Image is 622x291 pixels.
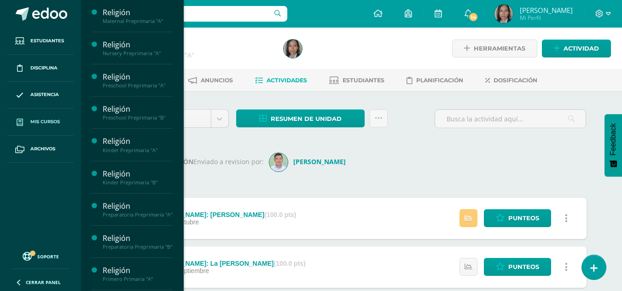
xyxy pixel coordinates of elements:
[116,51,273,59] div: Maternal Preprimaria 'A'
[103,18,173,24] div: Maternal Preprimaria "A"
[103,82,173,89] div: Preschool Preprimaria "A"
[193,157,264,166] span: Enviado a revision por:
[30,118,60,126] span: Mis cursos
[7,55,74,82] a: Disciplina
[103,104,173,121] a: ReligiónPreschool Preprimaria "B"
[416,77,463,84] span: Planificación
[435,110,586,128] input: Busca la actividad aquí...
[87,6,287,22] input: Busca un usuario...
[236,109,365,127] a: Resumen de unidad
[103,72,173,82] div: Religión
[103,233,173,244] div: Religión
[293,157,346,166] strong: [PERSON_NAME]
[103,7,173,18] div: Religión
[103,169,173,179] div: Religión
[103,50,173,57] div: Nursery Preprimaria "A"
[30,64,58,72] span: Disciplina
[274,260,306,267] strong: (100.0 pts)
[255,73,307,88] a: Actividades
[103,201,173,211] div: Religión
[128,211,296,218] div: Tiempo [PERSON_NAME]: [PERSON_NAME]
[564,40,599,57] span: Actividad
[520,6,573,15] span: [PERSON_NAME]
[103,179,173,186] div: Kinder Preprimaria "B"
[103,276,173,282] div: Primero Primaria "A"
[508,210,539,227] span: Punteos
[128,260,305,267] div: Tiempo [PERSON_NAME]: La [PERSON_NAME]
[103,72,173,89] a: ReligiónPreschool Preprimaria "A"
[494,5,513,23] img: dc8b910d1d374aa680fcabc9275f850f.png
[103,211,173,218] div: Preparatoria Preprimaria "A"
[269,157,349,166] a: [PERSON_NAME]
[30,37,64,45] span: Estudiantes
[103,265,173,282] a: ReligiónPrimero Primaria "A"
[103,147,173,154] div: Kinder Preprimaria "A"
[7,108,74,136] a: Mis cursos
[343,77,384,84] span: Estudiantes
[103,40,173,57] a: ReligiónNursery Preprimaria "A"
[542,40,611,57] a: Actividad
[30,145,55,153] span: Archivos
[520,14,573,22] span: Mi Perfil
[103,7,173,24] a: ReligiónMaternal Preprimaria "A"
[103,201,173,218] a: ReligiónPreparatoria Preprimaria "A"
[484,209,551,227] a: Punteos
[37,253,59,260] span: Soporte
[484,258,551,276] a: Punteos
[103,233,173,250] a: ReligiónPreparatoria Preprimaria "B"
[188,73,233,88] a: Anuncios
[605,114,622,177] button: Feedback - Mostrar encuesta
[11,250,70,262] a: Soporte
[30,91,59,98] span: Asistencia
[508,258,539,275] span: Punteos
[116,38,273,51] h1: Religión
[7,82,74,109] a: Asistencia
[103,244,173,250] div: Preparatoria Preprimaria "B"
[284,40,302,58] img: dc8b910d1d374aa680fcabc9275f850f.png
[103,114,173,121] div: Preschool Preprimaria "B"
[452,40,537,57] a: Herramientas
[7,136,74,163] a: Archivos
[103,265,173,276] div: Religión
[494,77,537,84] span: Dosificación
[267,77,307,84] span: Actividades
[103,40,173,50] div: Religión
[103,136,173,147] div: Religión
[468,12,478,22] span: 14
[103,136,173,153] a: ReligiónKinder Preprimaria "A"
[474,40,525,57] span: Herramientas
[7,28,74,55] a: Estudiantes
[103,104,173,114] div: Religión
[269,153,288,171] img: 542747ec0a838df49433e99e8486789c.png
[329,73,384,88] a: Estudiantes
[26,279,61,285] span: Cerrar panel
[485,73,537,88] a: Dosificación
[407,73,463,88] a: Planificación
[103,169,173,186] a: ReligiónKinder Preprimaria "B"
[609,123,617,155] span: Feedback
[264,211,296,218] strong: (100.0 pts)
[201,77,233,84] span: Anuncios
[271,110,342,127] span: Resumen de unidad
